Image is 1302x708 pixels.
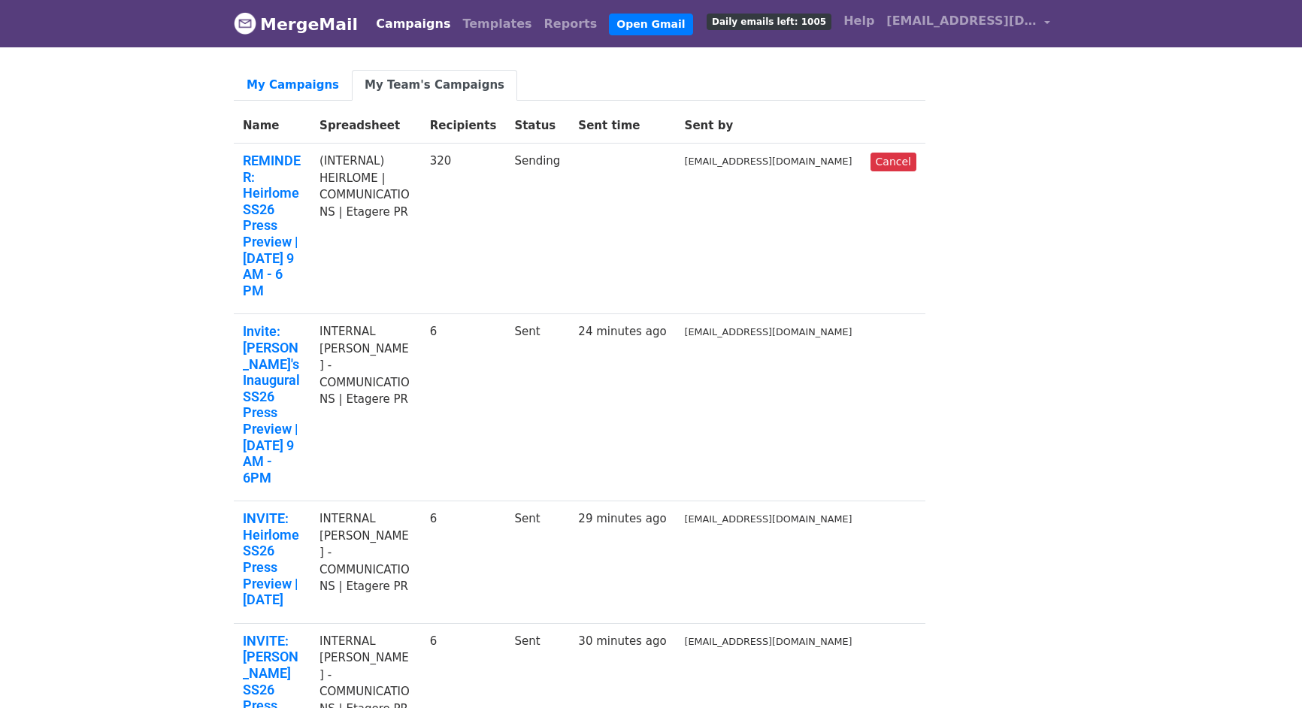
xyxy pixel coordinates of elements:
[685,156,852,167] small: [EMAIL_ADDRESS][DOMAIN_NAME]
[310,501,421,624] td: INTERNAL [PERSON_NAME] - COMMUNICATIONS | Etagere PR
[234,12,256,35] img: MergeMail logo
[578,512,666,525] a: 29 minutes ago
[310,108,421,144] th: Spreadsheet
[685,636,852,647] small: [EMAIL_ADDRESS][DOMAIN_NAME]
[505,314,569,501] td: Sent
[352,70,517,101] a: My Team's Campaigns
[609,14,692,35] a: Open Gmail
[370,9,456,39] a: Campaigns
[505,501,569,624] td: Sent
[234,8,358,40] a: MergeMail
[701,6,837,36] a: Daily emails left: 1005
[234,108,310,144] th: Name
[243,323,301,486] a: Invite: [PERSON_NAME]'s Inaugural SS26 Press Preview | [DATE] 9 AM - 6PM
[578,634,666,648] a: 30 minutes ago
[707,14,831,30] span: Daily emails left: 1005
[421,314,506,501] td: 6
[234,70,352,101] a: My Campaigns
[685,513,852,525] small: [EMAIL_ADDRESS][DOMAIN_NAME]
[569,108,675,144] th: Sent time
[886,12,1037,30] span: [EMAIL_ADDRESS][DOMAIN_NAME]
[421,108,506,144] th: Recipients
[243,510,301,608] a: INVITE: Heirlome SS26 Press Preview | [DATE]
[685,326,852,337] small: [EMAIL_ADDRESS][DOMAIN_NAME]
[421,144,506,314] td: 320
[505,108,569,144] th: Status
[456,9,537,39] a: Templates
[243,153,301,298] a: REMINDER: Heirlome SS26 Press Preview | [DATE] 9 AM - 6 PM
[310,314,421,501] td: INTERNAL [PERSON_NAME] - COMMUNICATIONS | Etagere PR
[505,144,569,314] td: Sending
[310,144,421,314] td: (INTERNAL) HEIRLOME | COMMUNICATIONS | Etagere PR
[421,501,506,624] td: 6
[880,6,1056,41] a: [EMAIL_ADDRESS][DOMAIN_NAME]
[538,9,604,39] a: Reports
[837,6,880,36] a: Help
[578,325,666,338] a: 24 minutes ago
[676,108,861,144] th: Sent by
[871,153,916,171] a: Cancel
